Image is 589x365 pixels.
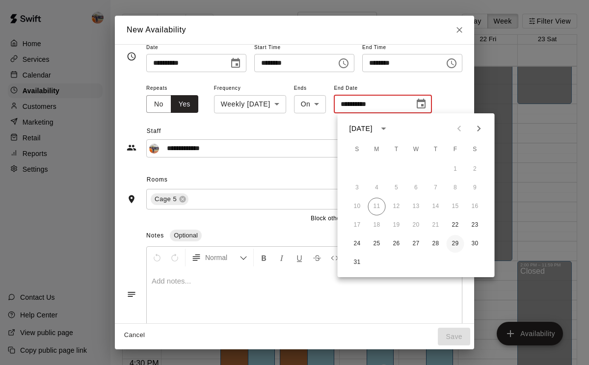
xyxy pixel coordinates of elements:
span: Rooms [147,176,168,183]
svg: Rooms [127,194,136,204]
button: No [146,95,171,113]
div: outlined button group [146,95,198,113]
button: Format Bold [256,249,272,266]
button: 26 [388,235,405,253]
button: Formatting Options [187,249,251,266]
span: Frequency [214,82,286,95]
span: Cage 5 [151,194,181,204]
button: 30 [466,235,484,253]
span: Date [146,41,246,54]
button: Close [451,21,468,39]
span: Optional [170,232,201,239]
span: Repeats [146,82,206,95]
span: Tuesday [388,140,405,159]
img: Kailee Powell [149,144,159,154]
button: Choose date, selected date is Aug 22, 2025 [226,53,245,73]
button: Insert Code [326,249,343,266]
button: 22 [447,216,464,234]
button: Format Italics [273,249,290,266]
button: 23 [466,216,484,234]
button: Format Strikethrough [309,249,325,266]
svg: Staff [127,143,136,153]
button: Redo [166,249,183,266]
div: On [294,95,326,113]
span: Normal [205,253,240,262]
span: End Time [362,41,462,54]
span: Notes [146,232,164,239]
div: Weekly [DATE] [214,95,286,113]
span: Staff [147,124,462,139]
button: Undo [149,249,165,266]
button: Yes [171,95,198,113]
span: Monday [368,140,386,159]
button: 31 [348,254,366,271]
button: Next month [469,119,489,138]
span: Start Time [254,41,354,54]
button: Choose time, selected time is 10:00 AM [334,53,353,73]
button: Choose date [411,94,431,114]
h6: New Availability [127,24,186,36]
div: Cage 5 [151,193,188,205]
span: Sunday [348,140,366,159]
svg: Notes [127,289,136,299]
button: 27 [407,235,425,253]
span: Wednesday [407,140,425,159]
button: Cancel [119,328,150,343]
span: Ends [294,82,326,95]
span: Block other bookings in rooms during this time? [311,214,444,224]
svg: Timing [127,52,136,61]
button: Format Underline [291,249,308,266]
button: Choose time, selected time is 8:00 PM [442,53,461,73]
button: calendar view is open, switch to year view [375,120,392,137]
button: 28 [427,235,445,253]
button: 29 [447,235,464,253]
span: Friday [447,140,464,159]
span: Thursday [427,140,445,159]
div: [DATE] [349,124,373,134]
span: Saturday [466,140,484,159]
button: 25 [368,235,386,253]
button: 24 [348,235,366,253]
span: End Date [334,82,432,95]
